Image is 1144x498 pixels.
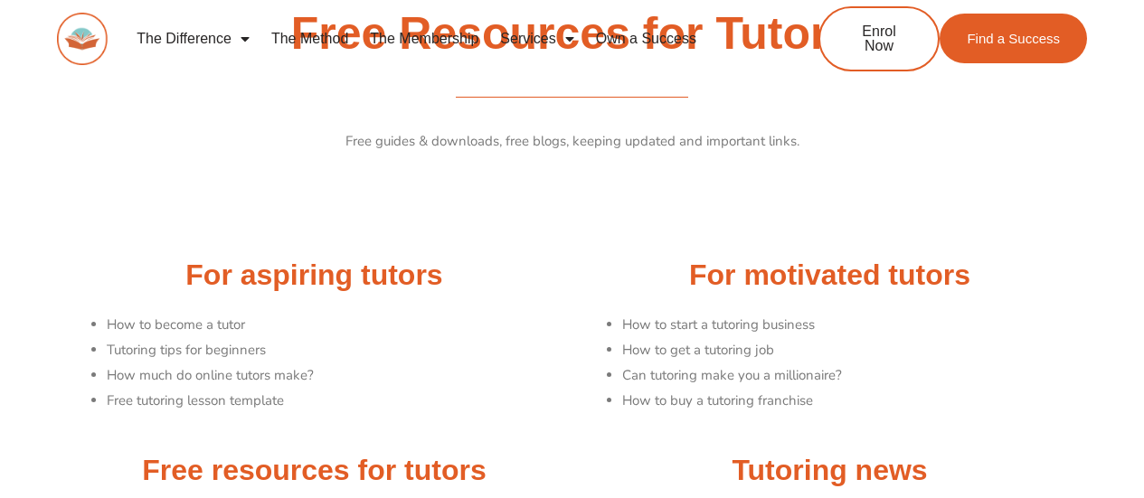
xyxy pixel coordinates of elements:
[585,18,707,60] a: Own a Success
[359,18,489,60] a: The Membership
[581,257,1079,295] h2: For motivated tutors
[66,129,1079,155] p: Free guides & downloads, free blogs, keeping updated and important links.
[622,389,1079,414] li: How to buy a tutoring franchise
[847,24,911,53] span: Enrol Now
[622,363,1079,389] li: Can tutoring make you a millionaire?
[940,14,1087,63] a: Find a Success
[581,452,1079,490] h2: Tutoring news
[66,452,563,490] h2: Free resources for tutors
[622,338,1079,363] li: How to get a tutoring job
[107,313,563,338] li: How to become a tutor
[107,389,563,414] li: Free tutoring lesson template
[622,313,1079,338] li: How to start a tutoring business
[66,257,563,295] h2: For aspiring tutors
[126,18,260,60] a: The Difference
[107,363,563,389] li: How much do online tutors make?
[260,18,359,60] a: The Method
[967,32,1060,45] span: Find a Success
[126,18,759,60] nav: Menu
[489,18,584,60] a: Services
[818,6,940,71] a: Enrol Now
[107,338,563,363] li: Tutoring tips for beginners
